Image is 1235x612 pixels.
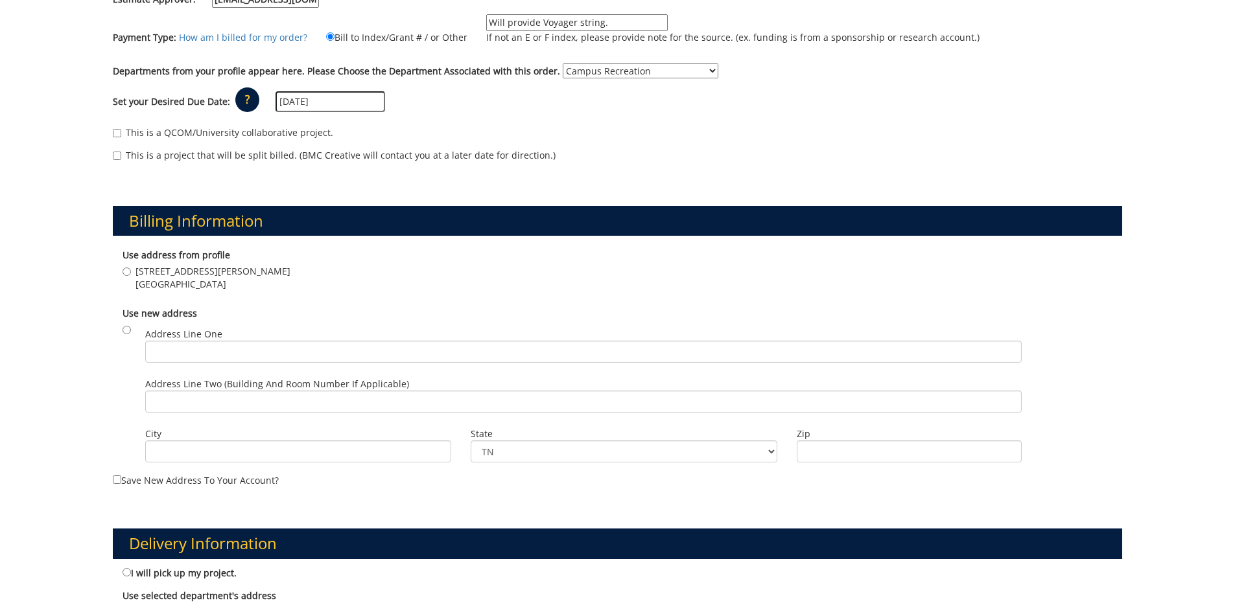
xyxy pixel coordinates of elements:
[145,440,452,462] input: City
[145,427,452,440] label: City
[471,427,777,440] label: State
[113,129,121,137] input: This is a QCOM/University collaborative project.
[145,328,1022,363] label: Address Line One
[145,341,1022,363] input: Address Line One
[113,528,1123,558] h3: Delivery Information
[276,91,385,112] input: MM/DD/YYYY
[135,278,290,291] span: [GEOGRAPHIC_DATA]
[113,206,1123,236] h3: Billing Information
[486,31,980,44] p: If not an E or F index, please provide note for the source. (ex. funding is from a sponsorship or...
[235,87,259,112] p: ?
[123,249,230,261] b: Use address from profile
[113,475,121,484] input: Save new address to your account?
[123,267,131,276] input: [STREET_ADDRESS][PERSON_NAME] [GEOGRAPHIC_DATA]
[179,31,307,43] a: How am I billed for my order?
[123,568,131,576] input: I will pick up my project.
[326,32,335,41] input: Bill to Index/Grant # / or Other
[145,391,1022,413] input: Address Line Two (Building and Room Number if applicable)
[113,95,230,108] label: Set your Desired Due Date:
[113,126,333,139] label: This is a QCOM/University collaborative project.
[123,589,276,602] b: Use selected department's address
[145,378,1022,413] label: Address Line Two (Building and Room Number if applicable)
[135,265,290,278] span: [STREET_ADDRESS][PERSON_NAME]
[486,14,668,31] input: If not an E or F index, please provide note for the source. (ex. funding is from a sponsorship or...
[797,427,1022,440] label: Zip
[113,31,176,44] label: Payment Type:
[113,149,556,162] label: This is a project that will be split billed. (BMC Creative will contact you at a later date for d...
[123,307,197,319] b: Use new address
[797,440,1022,462] input: Zip
[113,65,560,78] label: Departments from your profile appear here. Please Choose the Department Associated with this order.
[310,30,467,44] label: Bill to Index/Grant # / or Other
[113,152,121,160] input: This is a project that will be split billed. (BMC Creative will contact you at a later date for d...
[123,565,237,580] label: I will pick up my project.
